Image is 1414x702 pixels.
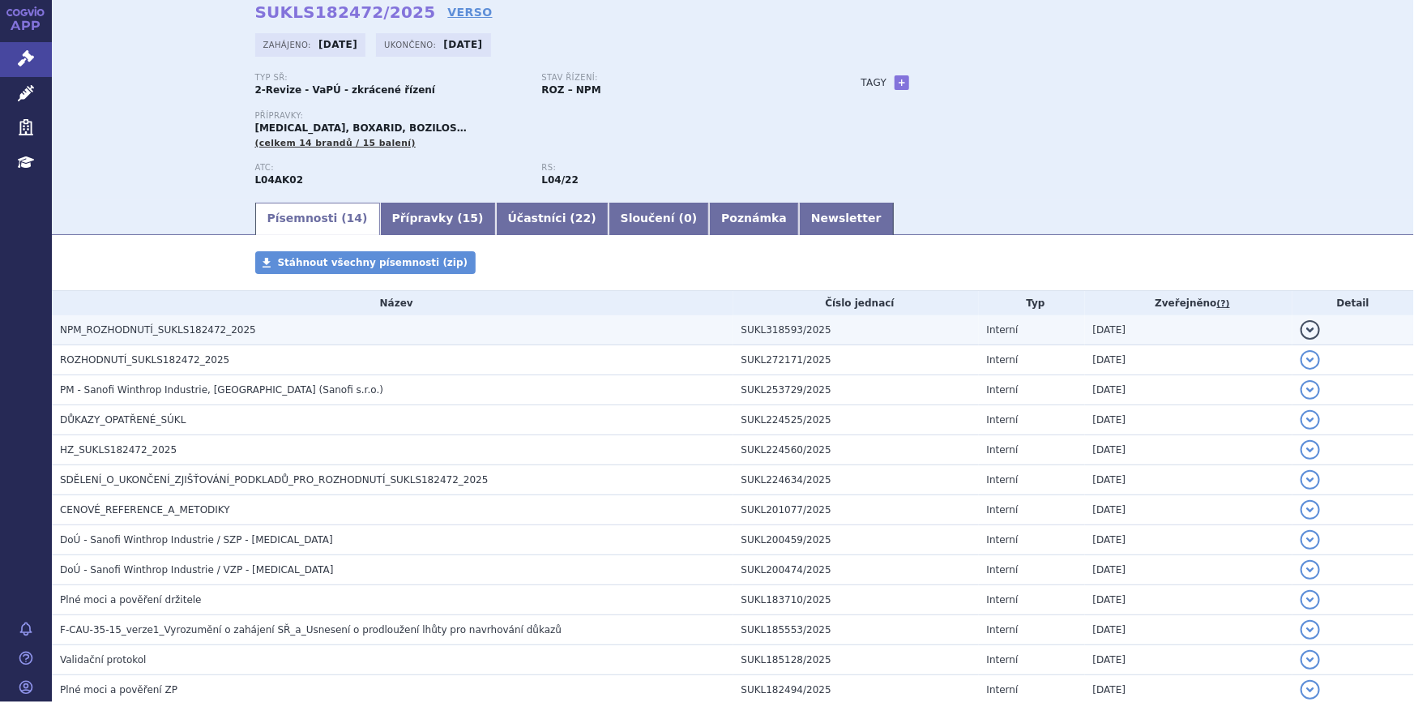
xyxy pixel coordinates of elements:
[347,212,362,225] span: 14
[463,212,478,225] span: 15
[1301,680,1320,700] button: detail
[987,444,1019,456] span: Interní
[60,384,383,396] span: PM - Sanofi Winthrop Industrie, Gentilly (Sanofi s.r.o.)
[60,414,186,426] span: DŮKAZY_OPATŘENÉ_SÚKL
[60,504,230,516] span: CENOVÉ_REFERENCE_A_METODIKY
[1292,291,1414,315] th: Detail
[1085,615,1292,645] td: [DATE]
[979,291,1085,315] th: Typ
[1301,320,1320,340] button: detail
[684,212,692,225] span: 0
[987,324,1019,336] span: Interní
[278,257,468,268] span: Stáhnout všechny písemnosti (zip)
[1301,500,1320,520] button: detail
[861,73,887,92] h3: Tagy
[987,504,1019,516] span: Interní
[733,495,979,525] td: SUKL201077/2025
[987,594,1019,606] span: Interní
[1301,590,1320,610] button: detail
[542,163,813,173] p: RS:
[1301,350,1320,370] button: detail
[575,212,591,225] span: 22
[255,2,436,22] strong: SUKLS182472/2025
[60,594,202,606] span: Plné moci a pověření držitele
[1085,585,1292,615] td: [DATE]
[1085,645,1292,675] td: [DATE]
[1085,495,1292,525] td: [DATE]
[60,684,177,696] span: Plné moci a pověření ZP
[384,38,439,51] span: Ukončeno:
[733,291,979,315] th: Číslo jednací
[60,444,177,456] span: HZ_SUKLS182472_2025
[895,75,909,90] a: +
[733,465,979,495] td: SUKL224634/2025
[263,38,314,51] span: Zahájeno:
[1085,315,1292,345] td: [DATE]
[52,291,733,315] th: Název
[443,39,482,50] strong: [DATE]
[733,405,979,435] td: SUKL224525/2025
[1301,410,1320,430] button: detail
[987,384,1019,396] span: Interní
[733,345,979,375] td: SUKL272171/2025
[255,163,526,173] p: ATC:
[1301,440,1320,460] button: detail
[542,73,813,83] p: Stav řízení:
[1085,291,1292,315] th: Zveřejněno
[1085,345,1292,375] td: [DATE]
[987,624,1019,636] span: Interní
[733,435,979,465] td: SUKL224560/2025
[1085,525,1292,555] td: [DATE]
[60,564,333,576] span: DoÚ - Sanofi Winthrop Industrie / VZP - AUBAGIO
[1217,298,1230,310] abbr: (?)
[987,354,1019,366] span: Interní
[733,645,979,675] td: SUKL185128/2025
[733,555,979,585] td: SUKL200474/2025
[447,4,492,20] a: VERSO
[1085,555,1292,585] td: [DATE]
[733,525,979,555] td: SUKL200459/2025
[255,84,436,96] strong: 2-Revize - VaPÚ - zkrácené řízení
[1301,620,1320,640] button: detail
[318,39,357,50] strong: [DATE]
[1301,650,1320,670] button: detail
[733,585,979,615] td: SUKL183710/2025
[255,174,304,186] strong: TERIFLUNOMID
[255,111,829,121] p: Přípravky:
[987,414,1019,426] span: Interní
[60,624,562,636] span: F-CAU-35-15_verze1_Vyrozumění o zahájení SŘ_a_Usnesení o prodloužení lhůty pro navrhování důkazů
[542,84,601,96] strong: ROZ – NPM
[380,203,496,235] a: Přípravky (15)
[60,534,333,546] span: DoÚ - Sanofi Winthrop Industrie / SZP - AUBAGIO
[255,122,467,134] span: [MEDICAL_DATA], BOXARID, BOZILOS…
[1301,530,1320,550] button: detail
[1301,380,1320,400] button: detail
[609,203,709,235] a: Sloučení (0)
[987,654,1019,666] span: Interní
[1301,560,1320,580] button: detail
[1085,405,1292,435] td: [DATE]
[1085,375,1292,405] td: [DATE]
[255,203,380,235] a: Písemnosti (14)
[987,534,1019,546] span: Interní
[255,138,416,148] span: (celkem 14 brandů / 15 balení)
[255,251,476,274] a: Stáhnout všechny písemnosti (zip)
[60,354,229,366] span: ROZHODNUTÍ_SUKLS182472_2025
[733,615,979,645] td: SUKL185553/2025
[987,474,1019,486] span: Interní
[733,375,979,405] td: SUKL253729/2025
[709,203,799,235] a: Poznámka
[255,73,526,83] p: Typ SŘ:
[542,174,579,186] strong: teriflunomid
[987,564,1019,576] span: Interní
[1085,465,1292,495] td: [DATE]
[60,654,147,666] span: Validační protokol
[1301,470,1320,490] button: detail
[1085,435,1292,465] td: [DATE]
[799,203,894,235] a: Newsletter
[987,684,1019,696] span: Interní
[60,474,488,486] span: SDĚLENÍ_O_UKONČENÍ_ZJIŠŤOVÁNÍ_PODKLADŮ_PRO_ROZHODNUTÍ_SUKLS182472_2025
[60,324,256,336] span: NPM_ROZHODNUTÍ_SUKLS182472_2025
[733,315,979,345] td: SUKL318593/2025
[496,203,609,235] a: Účastníci (22)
